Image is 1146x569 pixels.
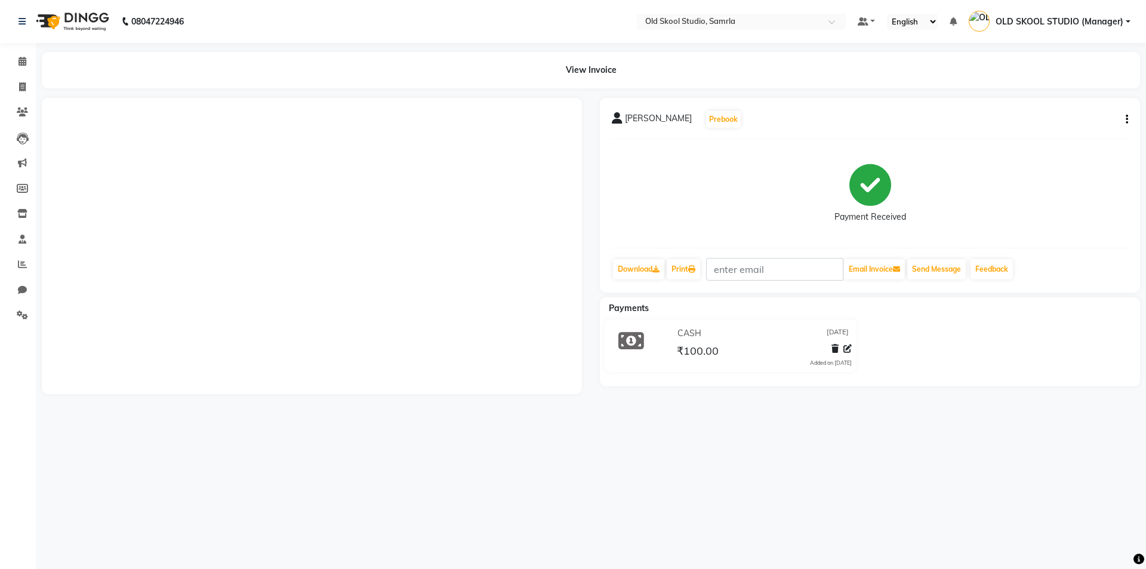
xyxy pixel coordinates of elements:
[706,111,741,128] button: Prebook
[42,52,1140,88] div: View Invoice
[613,259,664,279] a: Download
[625,112,692,129] span: [PERSON_NAME]
[834,211,906,223] div: Payment Received
[971,259,1013,279] a: Feedback
[677,344,719,361] span: ₹100.00
[677,327,701,340] span: CASH
[907,259,966,279] button: Send Message
[667,259,700,279] a: Print
[827,327,849,340] span: [DATE]
[996,16,1123,28] span: OLD SKOOL STUDIO (Manager)
[810,359,852,367] div: Added on [DATE]
[844,259,905,279] button: Email Invoice
[609,303,649,313] span: Payments
[706,258,843,281] input: enter email
[30,5,112,38] img: logo
[969,11,990,32] img: OLD SKOOL STUDIO (Manager)
[131,5,184,38] b: 08047224946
